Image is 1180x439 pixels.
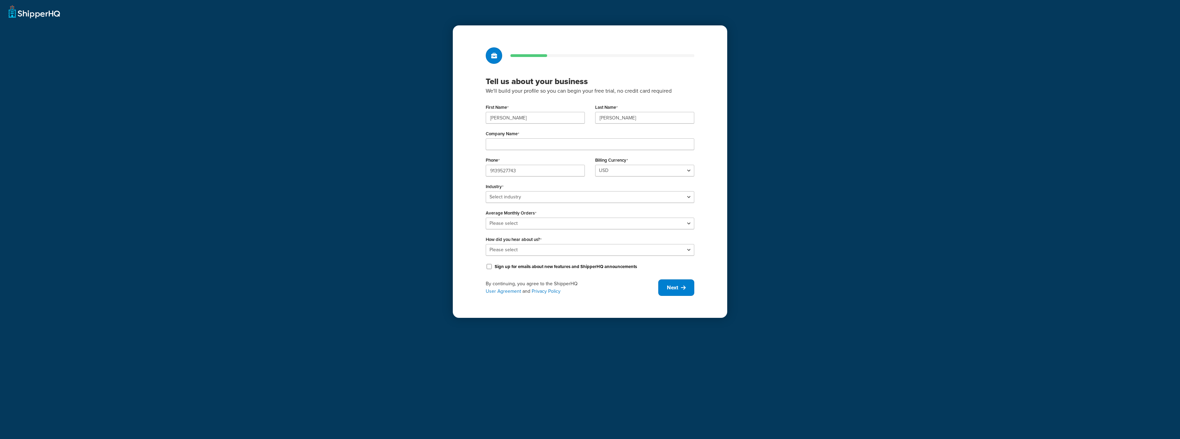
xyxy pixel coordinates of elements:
[532,288,560,295] a: Privacy Policy
[486,280,658,295] div: By continuing, you agree to the ShipperHQ and
[495,264,637,270] label: Sign up for emails about new features and ShipperHQ announcements
[486,158,500,163] label: Phone
[595,105,618,110] label: Last Name
[486,184,504,189] label: Industry
[486,237,542,242] label: How did you hear about us?
[595,158,628,163] label: Billing Currency
[486,76,694,86] h3: Tell us about your business
[667,284,678,291] span: Next
[486,288,521,295] a: User Agreement
[658,279,694,296] button: Next
[486,210,536,216] label: Average Monthly Orders
[486,131,519,137] label: Company Name
[486,105,509,110] label: First Name
[486,86,694,95] p: We'll build your profile so you can begin your free trial, no credit card required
